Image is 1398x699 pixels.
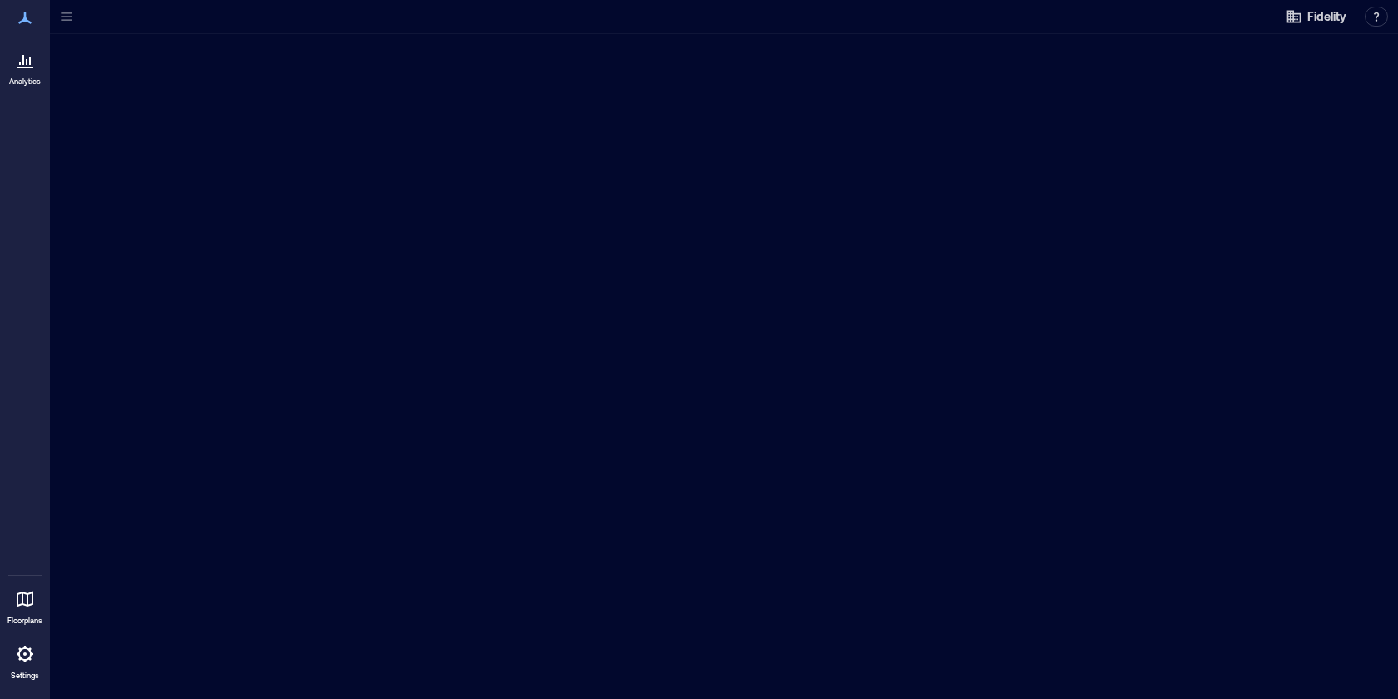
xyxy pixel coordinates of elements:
p: Floorplans [7,616,42,626]
button: Fidelity [1281,3,1351,30]
p: Settings [11,671,39,681]
p: Analytics [9,77,41,87]
span: Fidelity [1307,8,1346,25]
a: Floorplans [2,579,47,631]
a: Analytics [4,40,46,92]
a: Settings [5,634,45,686]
